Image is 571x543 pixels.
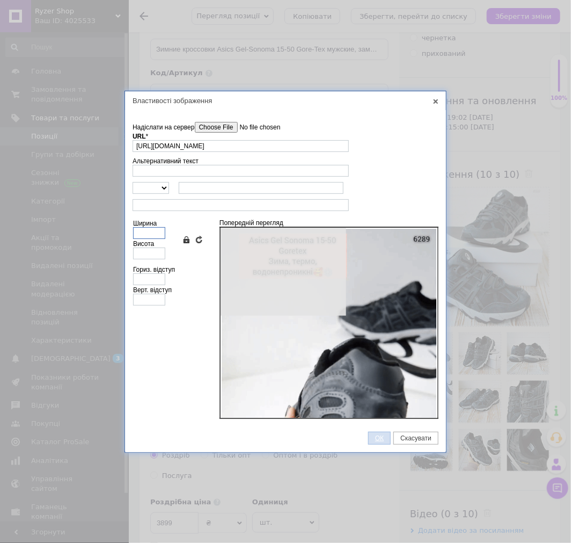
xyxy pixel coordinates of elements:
strong: Gore-Tex [59,9,91,17]
span: ОК [369,435,390,442]
strong: Особенности модели: [19,104,101,113]
span: Надіслати на сервер [133,124,195,131]
a: Зберегти пропорції [182,235,191,244]
a: ОК [368,432,391,445]
div: Інформація про зображення [133,119,438,424]
a: Закрити [431,97,441,106]
label: Альтернативний текст [133,157,199,165]
span: Скасувати [394,435,438,442]
label: Верт. відступ [133,286,172,294]
label: URL [133,133,148,140]
label: Ширина [133,220,157,227]
label: Висота [133,240,154,248]
span: Кроссовки изготовлены из качественной с мембраной , что гарантирует защиту от влаги и холода. [41,123,178,178]
a: Очистити поля розмірів [195,235,203,244]
div: Попередній перегляд [219,219,438,419]
label: Надіслати на сервер [133,122,317,133]
input: Надіслати на сервер [195,122,317,133]
div: Властивості зображення [125,91,446,110]
label: Гориз. відступ [133,266,175,273]
strong: флисе [28,44,52,53]
a: Скасувати [393,432,438,445]
strong: Материалы: [41,123,86,132]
